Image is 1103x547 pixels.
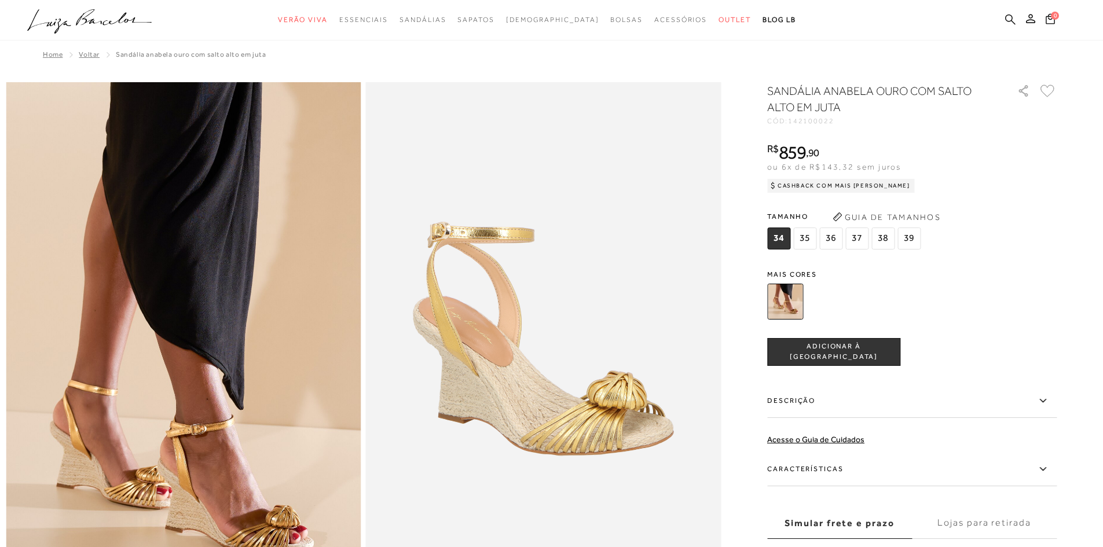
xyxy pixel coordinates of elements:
[788,117,834,125] span: 142100022
[763,16,796,24] span: BLOG LB
[767,338,900,366] button: ADICIONAR À [GEOGRAPHIC_DATA]
[278,16,328,24] span: Verão Viva
[79,50,100,58] a: Voltar
[457,16,494,24] span: Sapatos
[1051,12,1059,20] span: 0
[506,9,599,31] a: noSubCategoriesText
[767,162,901,171] span: ou 6x de R$143,32 sem juros
[912,508,1057,539] label: Lojas para retirada
[116,50,266,58] span: SANDÁLIA ANABELA OURO COM SALTO ALTO EM JUTA
[767,227,790,249] span: 34
[767,208,924,225] span: Tamanho
[278,9,328,31] a: categoryNavScreenReaderText
[767,179,915,193] div: Cashback com Mais [PERSON_NAME]
[43,50,63,58] a: Home
[819,227,842,249] span: 36
[719,16,751,24] span: Outlet
[767,271,1057,278] span: Mais cores
[339,16,388,24] span: Essenciais
[897,227,921,249] span: 39
[793,227,816,249] span: 35
[767,118,999,124] div: CÓD:
[767,83,984,115] h1: SANDÁLIA ANABELA OURO COM SALTO ALTO EM JUTA
[768,342,900,362] span: ADICIONAR À [GEOGRAPHIC_DATA]
[1042,13,1058,28] button: 0
[610,16,643,24] span: Bolsas
[767,384,1057,418] label: Descrição
[763,9,796,31] a: BLOG LB
[871,227,895,249] span: 38
[808,146,819,159] span: 90
[767,453,1057,486] label: Características
[610,9,643,31] a: categoryNavScreenReaderText
[767,435,864,444] a: Acesse o Guia de Cuidados
[779,142,806,163] span: 859
[654,16,707,24] span: Acessórios
[400,16,446,24] span: Sandálias
[767,144,779,154] i: R$
[400,9,446,31] a: categoryNavScreenReaderText
[806,148,819,158] i: ,
[719,9,751,31] a: categoryNavScreenReaderText
[845,227,869,249] span: 37
[506,16,599,24] span: [DEMOGRAPHIC_DATA]
[767,508,912,539] label: Simular frete e prazo
[339,9,388,31] a: categoryNavScreenReaderText
[654,9,707,31] a: categoryNavScreenReaderText
[767,284,803,320] img: SANDÁLIA ANABELA OURO COM SALTO ALTO EM JUTA
[829,208,944,226] button: Guia de Tamanhos
[457,9,494,31] a: categoryNavScreenReaderText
